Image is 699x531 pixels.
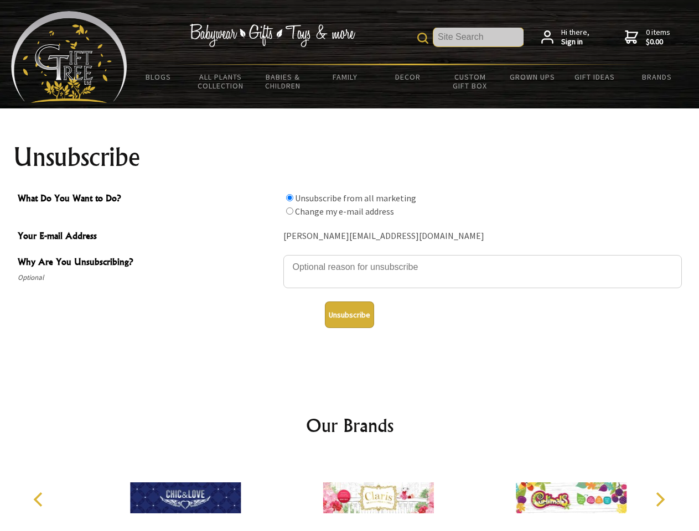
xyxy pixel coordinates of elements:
[417,33,428,44] img: product search
[18,255,278,271] span: Why Are You Unsubscribing?
[561,37,589,47] strong: Sign in
[286,207,293,215] input: What Do You Want to Do?
[283,255,682,288] textarea: Why Are You Unsubscribing?
[18,191,278,207] span: What Do You Want to Do?
[18,229,278,245] span: Your E-mail Address
[252,65,314,97] a: Babies & Children
[625,28,670,47] a: 0 items$0.00
[561,28,589,47] span: Hi there,
[433,28,524,46] input: Site Search
[295,206,394,217] label: Change my e-mail address
[286,194,293,201] input: What Do You Want to Do?
[563,65,626,88] a: Gift Ideas
[283,228,682,245] div: [PERSON_NAME][EMAIL_ADDRESS][DOMAIN_NAME]
[22,412,677,439] h2: Our Brands
[541,28,589,47] a: Hi there,Sign in
[295,192,416,204] label: Unsubscribe from all marketing
[13,144,686,170] h1: Unsubscribe
[11,11,127,103] img: Babyware - Gifts - Toys and more...
[376,65,439,88] a: Decor
[127,65,190,88] a: BLOGS
[501,65,563,88] a: Grown Ups
[18,271,278,284] span: Optional
[314,65,377,88] a: Family
[190,65,252,97] a: All Plants Collection
[646,27,670,47] span: 0 items
[28,487,52,512] button: Previous
[189,24,355,47] img: Babywear - Gifts - Toys & more
[646,37,670,47] strong: $0.00
[439,65,501,97] a: Custom Gift Box
[325,301,374,328] button: Unsubscribe
[626,65,688,88] a: Brands
[648,487,672,512] button: Next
